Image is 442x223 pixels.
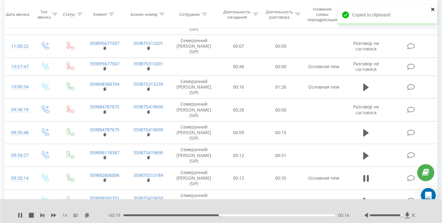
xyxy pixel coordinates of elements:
[260,167,302,190] td: 00:35
[62,212,67,218] span: 1 x
[219,214,221,216] div: Accessibility label
[302,58,346,76] td: Основная new
[170,144,217,167] td: Семерунний [PERSON_NAME] (SIP)
[133,40,163,46] a: 359875313201
[90,104,119,110] a: 359884787675
[90,81,119,87] a: 359898388704
[302,190,346,212] td: Основная new
[90,61,119,67] a: 359895677507
[11,61,26,73] div: 10:57:47
[131,12,158,17] div: Бизнес номер
[260,58,302,76] td: 00:00
[170,190,217,212] td: Семерунний [PERSON_NAME] (SIP)
[179,12,200,17] div: Сотрудник
[6,12,29,17] div: Дата звонка
[223,9,251,20] div: Длительность ожидания
[170,121,217,144] td: Семерунний [PERSON_NAME] (SIP)
[11,40,26,52] div: 11:00:22
[353,61,379,72] span: Разговор не состоялся
[260,35,302,58] td: 00:00
[37,9,51,20] div: Тип звонка
[260,98,302,121] td: 00:00
[133,127,163,133] a: 359875419690
[353,40,379,52] span: Разговор не состоялся
[90,40,119,46] a: 359895677507
[93,12,107,17] div: Клиент
[133,195,163,201] a: 359875419650
[260,190,302,212] td: 00:46
[133,150,163,155] a: 359875419690
[170,167,217,190] td: Семерунний [PERSON_NAME] (SIP)
[11,195,26,207] div: 09:15:07
[307,7,337,22] div: Название схемы переадресации
[170,35,217,58] td: Семерунний [PERSON_NAME] (SIP)
[260,76,302,98] td: 01:26
[90,195,119,201] a: 359898592331
[11,81,26,93] div: 10:00:34
[217,35,260,58] td: 00:07
[217,121,260,144] td: 00:09
[353,104,379,115] span: Разговор не состоялся
[217,144,260,167] td: 00:12
[11,104,26,116] div: 09:36:19
[302,76,346,98] td: Основная new
[302,167,346,190] td: Основная new
[133,172,163,178] a: 359875313189
[217,167,260,190] td: 00:12
[217,98,260,121] td: 00:28
[260,121,302,144] td: 00:15
[217,58,260,76] td: 00:46
[11,172,26,184] div: 09:20:14
[266,9,293,20] div: Длительность разговора
[421,188,436,203] div: Open Intercom Messenger
[170,98,217,121] td: Семерунний [PERSON_NAME] (SIP)
[133,61,163,67] a: 359875313201
[133,81,163,87] a: 359875313239
[90,127,119,133] a: 359884787675
[90,150,119,155] a: 359896118387
[217,76,260,98] td: 00:16
[217,190,260,212] td: 00:12
[11,127,26,139] div: 09:35:48
[338,5,437,25] div: Copied to clipboard!
[431,7,435,13] button: close
[133,104,163,110] a: 359875419690
[400,214,403,216] div: Accessibility label
[90,172,119,178] a: 359882806006
[338,212,349,218] span: 00:16
[63,12,75,17] div: Статус
[108,212,123,218] span: - 00:19
[11,149,26,161] div: 09:34:27
[170,76,217,98] td: Семерунний [PERSON_NAME] (SIP)
[260,144,302,167] td: 00:51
